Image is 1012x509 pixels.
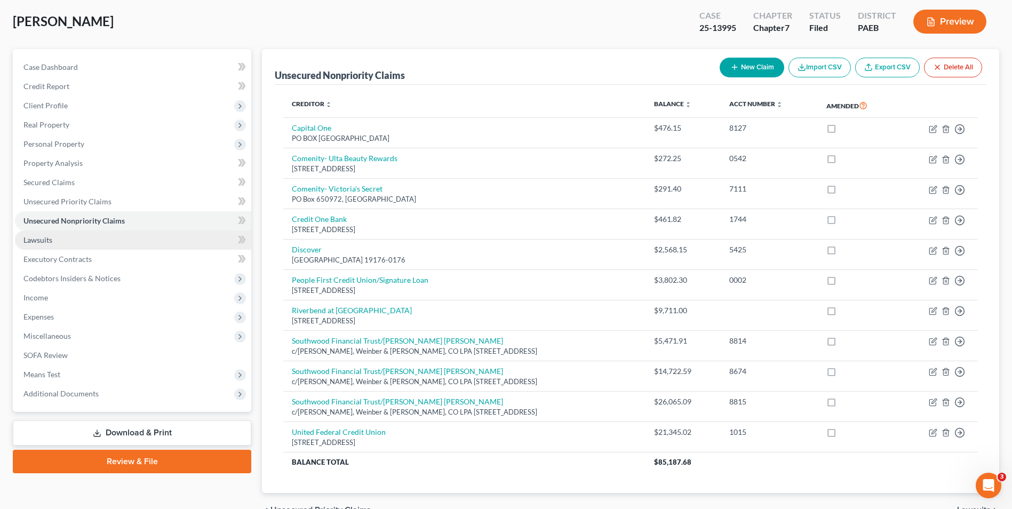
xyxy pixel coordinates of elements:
span: Property Analysis [23,158,83,168]
span: Credit Report [23,82,69,91]
i: unfold_more [325,101,332,108]
iframe: Intercom live chat [976,473,1001,498]
div: 0002 [729,275,809,285]
span: Income [23,293,48,302]
span: Miscellaneous [23,331,71,340]
div: 8815 [729,396,809,407]
div: [STREET_ADDRESS] [292,285,637,296]
div: PO Box 650972, [GEOGRAPHIC_DATA] [292,194,637,204]
div: $461.82 [654,214,712,225]
a: Property Analysis [15,154,251,173]
div: 1744 [729,214,809,225]
span: Real Property [23,120,69,129]
div: c/[PERSON_NAME], Weinber & [PERSON_NAME], CO LPA [STREET_ADDRESS] [292,346,637,356]
div: $3,802.30 [654,275,712,285]
div: [STREET_ADDRESS] [292,164,637,174]
span: SOFA Review [23,351,68,360]
span: [PERSON_NAME] [13,13,114,29]
button: Import CSV [788,58,851,77]
a: Export CSV [855,58,920,77]
div: $5,471.91 [654,336,712,346]
div: 8127 [729,123,809,133]
div: [STREET_ADDRESS] [292,225,637,235]
div: 8674 [729,366,809,377]
div: District [858,10,896,22]
div: Case [699,10,736,22]
a: Unsecured Priority Claims [15,192,251,211]
div: $2,568.15 [654,244,712,255]
a: Comenity- Victoria's Secret [292,184,383,193]
span: 3 [998,473,1006,481]
div: Chapter [753,22,792,34]
div: $26,065.09 [654,396,712,407]
a: Southwood Financial Trust/[PERSON_NAME] [PERSON_NAME] [292,336,503,345]
div: 5425 [729,244,809,255]
button: Preview [913,10,986,34]
span: Executory Contracts [23,254,92,264]
span: Client Profile [23,101,68,110]
a: Riverbend at [GEOGRAPHIC_DATA] [292,306,412,315]
span: Codebtors Insiders & Notices [23,274,121,283]
div: 0542 [729,153,809,164]
div: 7111 [729,184,809,194]
span: 7 [785,22,790,33]
span: Expenses [23,312,54,321]
a: Balance unfold_more [654,100,691,108]
div: $476.15 [654,123,712,133]
div: PO BOX [GEOGRAPHIC_DATA] [292,133,637,144]
a: Southwood Financial Trust/[PERSON_NAME] [PERSON_NAME] [292,367,503,376]
a: Download & Print [13,420,251,446]
button: New Claim [720,58,784,77]
div: $272.25 [654,153,712,164]
div: PAEB [858,22,896,34]
a: Executory Contracts [15,250,251,269]
div: $9,711.00 [654,305,712,316]
div: [GEOGRAPHIC_DATA] 19176-0176 [292,255,637,265]
a: Discover [292,245,322,254]
th: Amended [818,93,898,118]
a: Case Dashboard [15,58,251,77]
th: Balance Total [283,452,646,472]
span: Case Dashboard [23,62,78,71]
div: 8814 [729,336,809,346]
button: Delete All [924,58,982,77]
a: Lawsuits [15,230,251,250]
span: $85,187.68 [654,458,691,466]
div: [STREET_ADDRESS] [292,438,637,448]
a: Comenity- Ulta Beauty Rewards [292,154,397,163]
a: Secured Claims [15,173,251,192]
div: Chapter [753,10,792,22]
span: Unsecured Priority Claims [23,197,111,206]
span: Lawsuits [23,235,52,244]
div: c/[PERSON_NAME], Weinber & [PERSON_NAME], CO LPA [STREET_ADDRESS] [292,377,637,387]
div: [STREET_ADDRESS] [292,316,637,326]
div: 1015 [729,427,809,438]
div: 25-13995 [699,22,736,34]
div: $14,722.59 [654,366,712,377]
div: Status [809,10,841,22]
a: Credit Report [15,77,251,96]
span: Personal Property [23,139,84,148]
a: United Federal Credit Union [292,427,386,436]
span: Unsecured Nonpriority Claims [23,216,125,225]
div: $291.40 [654,184,712,194]
i: unfold_more [776,101,783,108]
a: Southwood Financial Trust/[PERSON_NAME] [PERSON_NAME] [292,397,503,406]
div: Filed [809,22,841,34]
a: Credit One Bank [292,214,347,224]
a: Unsecured Nonpriority Claims [15,211,251,230]
div: c/[PERSON_NAME], Weinber & [PERSON_NAME], CO LPA [STREET_ADDRESS] [292,407,637,417]
a: SOFA Review [15,346,251,365]
span: Additional Documents [23,389,99,398]
i: unfold_more [685,101,691,108]
span: Secured Claims [23,178,75,187]
a: Acct Number unfold_more [729,100,783,108]
a: People First Credit Union/Signature Loan [292,275,428,284]
a: Review & File [13,450,251,473]
span: Means Test [23,370,60,379]
a: Capital One [292,123,331,132]
a: Creditor unfold_more [292,100,332,108]
div: $21,345.02 [654,427,712,438]
div: Unsecured Nonpriority Claims [275,69,405,82]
